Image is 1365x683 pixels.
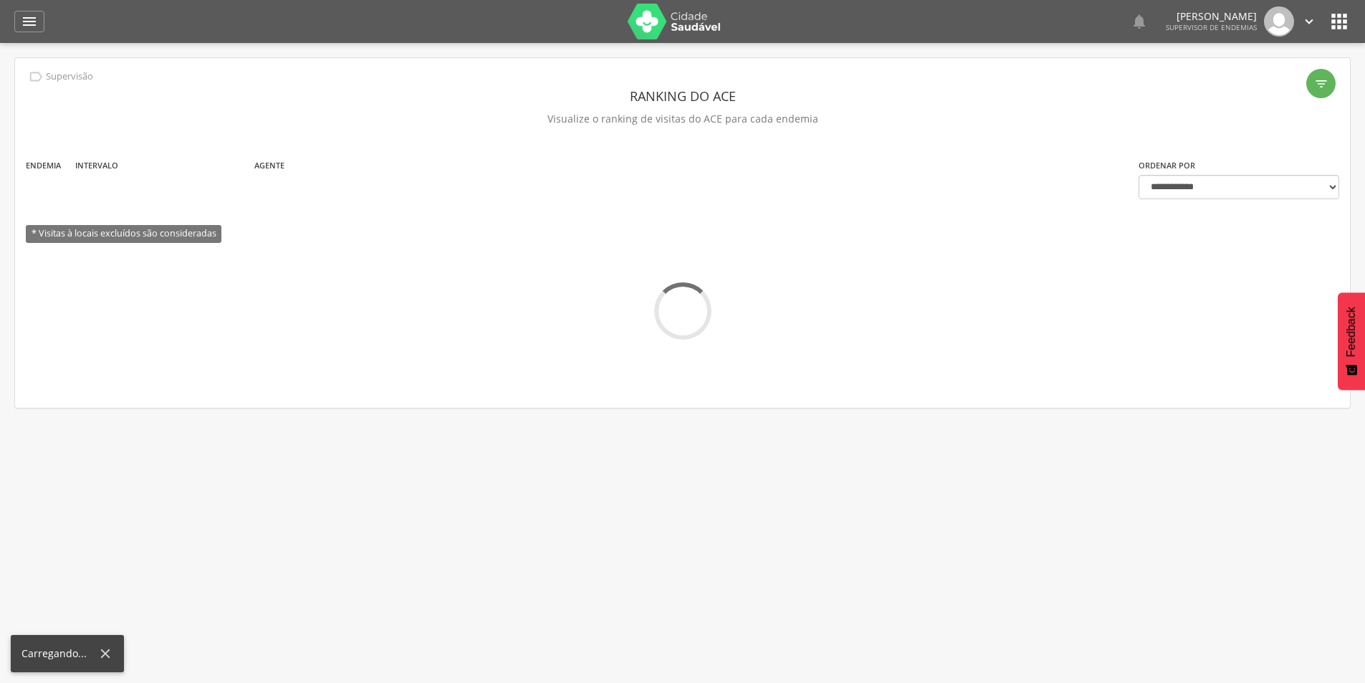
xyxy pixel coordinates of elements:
i:  [28,69,44,85]
label: Endemia [26,160,61,171]
label: Ordenar por [1139,160,1195,171]
span: Feedback [1345,307,1358,357]
header: Ranking do ACE [26,83,1339,109]
p: Supervisão [46,71,93,82]
i:  [1328,10,1351,33]
p: Visualize o ranking de visitas do ACE para cada endemia [26,109,1339,129]
p: [PERSON_NAME] [1166,11,1257,22]
span: * Visitas à locais excluídos são consideradas [26,225,221,243]
button: Feedback - Mostrar pesquisa [1338,292,1365,390]
a:  [1301,6,1317,37]
div: Filtro [1306,69,1336,98]
i:  [21,13,38,30]
a:  [1131,6,1148,37]
a:  [14,11,44,32]
label: Agente [254,160,284,171]
i:  [1301,14,1317,29]
i:  [1131,13,1148,30]
span: Supervisor de Endemias [1166,22,1257,32]
label: Intervalo [75,160,118,171]
i:  [1314,77,1328,91]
